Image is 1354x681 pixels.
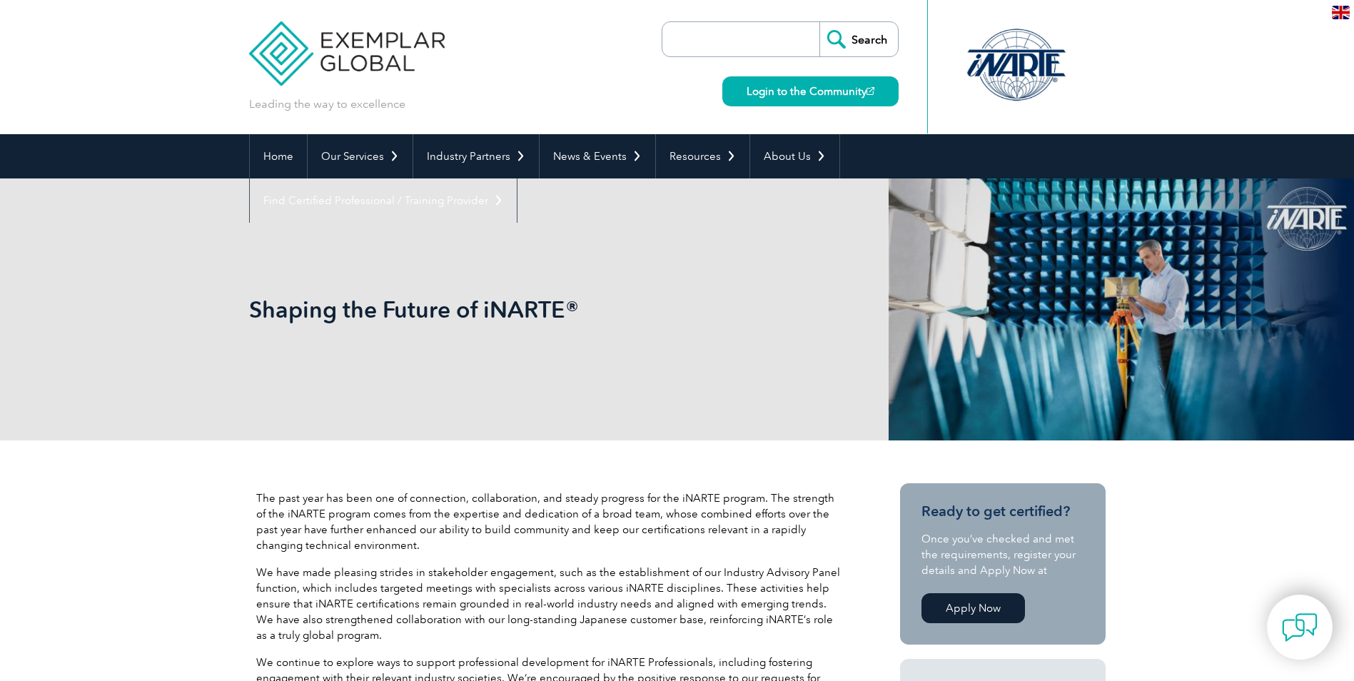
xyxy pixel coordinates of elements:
[249,296,797,323] h1: Shaping the Future of iNARTE®
[249,96,405,112] p: Leading the way to excellence
[308,134,413,178] a: Our Services
[722,76,899,106] a: Login to the Community
[656,134,749,178] a: Resources
[867,87,874,95] img: open_square.png
[921,593,1025,623] a: Apply Now
[921,503,1084,520] h3: Ready to get certified?
[540,134,655,178] a: News & Events
[921,531,1084,578] p: Once you’ve checked and met the requirements, register your details and Apply Now at
[1282,610,1318,645] img: contact-chat.png
[750,134,839,178] a: About Us
[1332,6,1350,19] img: en
[413,134,539,178] a: Industry Partners
[250,178,517,223] a: Find Certified Professional / Training Provider
[250,134,307,178] a: Home
[256,490,842,553] p: The past year has been one of connection, collaboration, and steady progress for the iNARTE progr...
[256,565,842,643] p: We have made pleasing strides in stakeholder engagement, such as the establishment of our Industr...
[819,22,898,56] input: Search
